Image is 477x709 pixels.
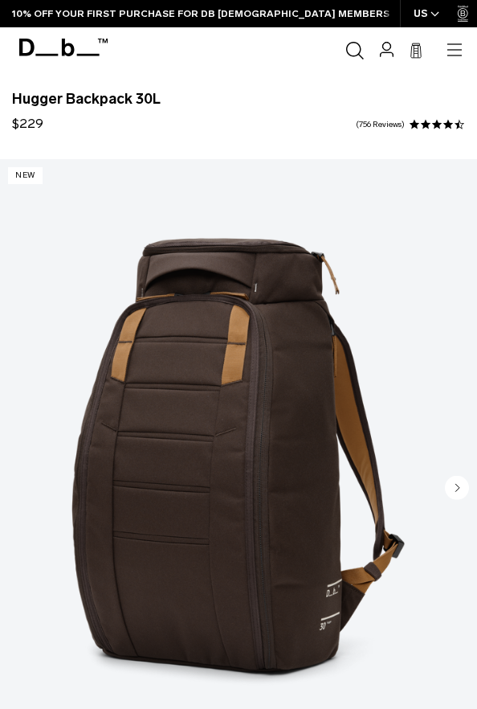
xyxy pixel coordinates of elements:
[8,167,43,184] p: New
[12,116,43,131] span: $229
[356,121,405,129] a: 756 reviews
[12,92,465,106] span: Hugger Backpack 30L
[445,476,469,503] button: Next slide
